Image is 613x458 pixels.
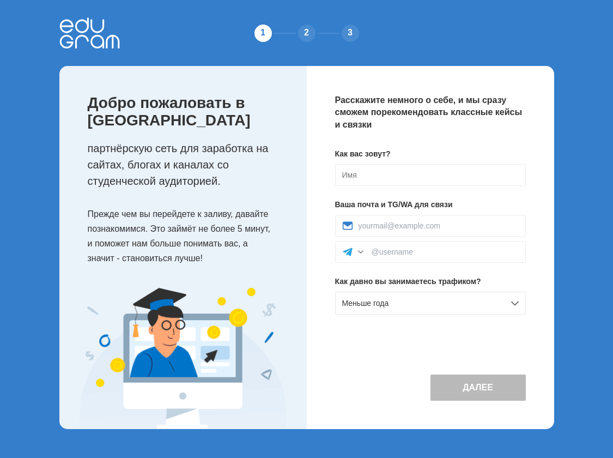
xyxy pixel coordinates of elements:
[335,148,526,160] p: Как вас зовут?
[335,94,526,131] p: Расскажите немного о себе, и мы сразу сможем порекомендовать классные кейсы и связки
[342,299,389,308] span: Меньше года
[335,276,526,287] p: Как давно вы занимаетесь трафиком?
[88,140,285,189] p: партнёрскую сеть для заработка на сайтах, блогах и каналах со студенческой аудиторией.
[359,221,519,230] input: yourmail@example.com
[80,288,287,429] img: Expert Image
[335,164,526,186] input: Имя
[372,248,519,256] input: @username
[88,94,285,129] p: Добро пожаловать в [GEOGRAPHIC_DATA]
[430,375,526,401] button: Далее
[88,207,285,266] p: Прежде чем вы перейдете к заливу, давайте познакомимся. Это займёт не более 5 минут, и поможет на...
[335,199,526,210] p: Ваша почта и TG/WA для связи
[339,22,361,44] div: 3
[252,22,274,44] div: 1
[296,22,318,44] div: 2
